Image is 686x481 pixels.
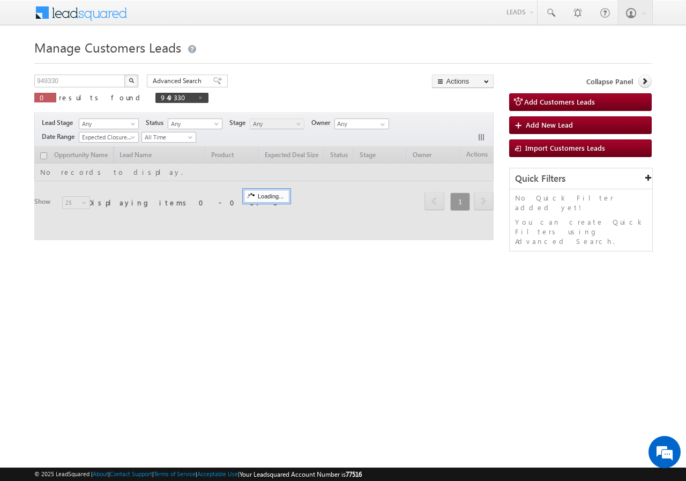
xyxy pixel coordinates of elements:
a: Acceptable Use [197,470,238,477]
div: Loading... [244,190,289,203]
a: Any [168,119,222,129]
span: Your Leadsquared Account Number is [240,470,362,478]
a: Contact Support [110,470,152,477]
span: Add New Lead [526,120,573,129]
span: Advanced Search [153,76,205,86]
a: Any [79,119,139,129]
a: Terms of Service [154,470,196,477]
span: Collapse Panel [586,77,633,86]
button: Actions [432,75,494,88]
span: Import Customers Leads [525,143,605,152]
a: Show All Items [375,119,388,130]
span: Lead Stage [42,118,77,128]
a: All Time [141,132,196,143]
span: Date Range [42,132,79,142]
span: Any [168,119,219,129]
a: Any [250,119,304,129]
input: Type to Search [334,119,389,129]
p: You can create Quick Filters using Advanced Search. [515,217,647,246]
span: Stage [229,118,250,128]
div: Quick Filters [510,168,652,189]
span: results found [59,93,144,102]
p: No Quick Filter added yet! [515,193,647,212]
span: 77516 [346,470,362,478]
img: Search [129,78,134,83]
span: 949330 [161,93,192,102]
span: Manage Customers Leads [34,39,181,56]
span: Expected Closure Date [79,132,135,142]
span: © 2025 LeadSquared | | | | | [34,469,362,479]
span: Add Customers Leads [524,97,595,106]
span: All Time [142,132,193,142]
span: 0 [40,93,51,102]
span: Owner [311,118,334,128]
span: Status [146,118,168,128]
span: Any [250,119,301,129]
a: About [93,470,108,477]
span: Any [79,119,135,129]
a: Expected Closure Date [79,132,139,143]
